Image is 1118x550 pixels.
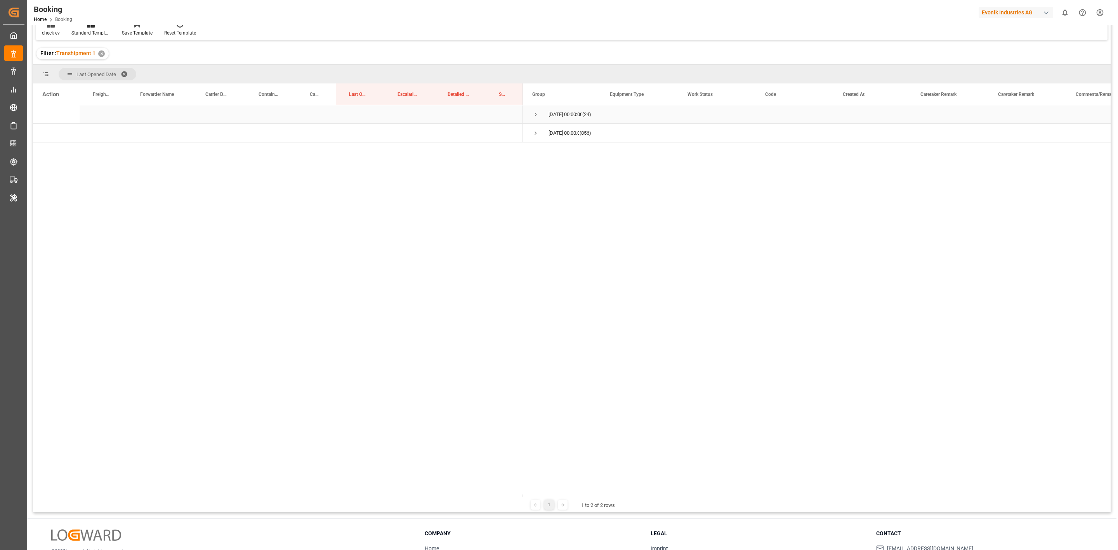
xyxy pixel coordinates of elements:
button: show 0 new notifications [1056,4,1074,21]
div: Save Template [122,29,153,36]
span: Group [532,92,545,97]
span: Comments/Remarks [1076,92,1118,97]
div: 1 [544,500,554,510]
div: [DATE] 00:00:00 [549,106,582,123]
div: Press SPACE to select this row. [33,124,523,142]
button: Help Center [1074,4,1091,21]
button: Evonik Industries AG [979,5,1056,20]
div: Evonik Industries AG [979,7,1053,18]
div: 1 to 2 of 2 rows [581,501,615,509]
span: (24) [582,106,591,123]
div: ✕ [98,50,105,57]
span: Forwarder Name [140,92,174,97]
div: Press SPACE to select this row. [33,105,523,124]
div: Standard Templates [71,29,110,36]
div: [DATE] 00:00:00 [549,124,579,142]
h3: Company [425,529,641,538]
h3: Legal [651,529,867,538]
div: Action [42,91,59,98]
span: Escalation Status [398,92,418,97]
span: Last Opened Date [76,71,116,77]
span: Container No. [259,92,280,97]
div: Booking [34,3,72,15]
span: Caretaker Remark [920,92,957,97]
span: Sum of Events [499,92,507,97]
span: Filter : [40,50,56,56]
a: Home [34,17,47,22]
span: Freight Forwarder's Reference No. [93,92,111,97]
h3: Contact [876,529,1092,538]
img: Logward Logo [51,529,121,541]
span: Created At [843,92,865,97]
div: Reset Template [164,29,196,36]
span: Code [765,92,776,97]
span: Last Opened By [349,92,368,97]
span: Carrier Booking No. [205,92,229,97]
span: Transhipment 1 [56,50,95,56]
div: check ev [42,29,60,36]
span: Detailed Escalation Reason [448,92,469,97]
span: (856) [580,124,591,142]
span: Carrier Short Name [310,92,319,97]
span: Equipment Type [610,92,644,97]
span: Caretaker Remark [998,92,1034,97]
span: Work Status [687,92,713,97]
